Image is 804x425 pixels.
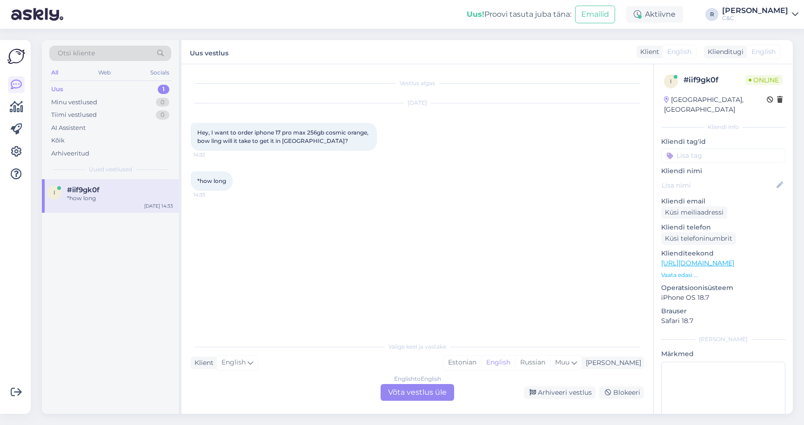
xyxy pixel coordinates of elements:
p: Klienditeekond [661,249,785,258]
p: Safari 18.7 [661,316,785,326]
div: [PERSON_NAME] [722,7,788,14]
div: 0 [156,98,169,107]
input: Lisa nimi [662,180,775,190]
span: English [221,358,246,368]
div: Vestlus algas [191,79,644,88]
div: Blokeeri [599,386,644,399]
div: Socials [148,67,171,79]
span: 14:32 [194,151,228,158]
div: Küsi telefoninumbrit [661,232,736,245]
span: Otsi kliente [58,48,95,58]
span: Hey, I want to order iphone 17 pro max 256gb cosmic orange, bow ling will it take to get it in [G... [197,129,370,144]
div: Proovi tasuta juba täna: [467,9,571,20]
div: Minu vestlused [51,98,97,107]
div: Uus [51,85,63,94]
div: [PERSON_NAME] [661,335,785,344]
label: Uus vestlus [190,46,228,58]
div: [DATE] [191,99,644,107]
div: R [705,8,718,21]
p: iPhone OS 18.7 [661,293,785,303]
div: Võta vestlus üle [381,384,454,401]
div: Aktiivne [626,6,683,23]
div: Arhiveeritud [51,149,89,158]
button: Emailid [575,6,615,23]
span: i [670,78,672,85]
div: Klient [191,358,214,368]
div: Russian [515,356,550,370]
div: Tiimi vestlused [51,110,97,120]
div: [GEOGRAPHIC_DATA], [GEOGRAPHIC_DATA] [664,95,767,115]
a: [URL][DOMAIN_NAME] [661,259,734,267]
b: Uus! [467,10,484,19]
div: [DATE] 14:33 [144,202,173,209]
p: Kliendi nimi [661,166,785,176]
a: [PERSON_NAME]C&C [722,7,798,22]
div: AI Assistent [51,123,86,133]
p: Brauser [661,306,785,316]
div: Klienditugi [704,47,744,57]
span: i [54,189,55,196]
div: [PERSON_NAME] [582,358,641,368]
div: Klient [636,47,659,57]
div: English [481,356,515,370]
div: *how long [67,194,173,202]
div: Estonian [443,356,481,370]
span: Uued vestlused [89,165,132,174]
span: Online [745,75,783,85]
div: English to English [394,375,441,383]
p: Kliendi email [661,196,785,206]
p: Kliendi telefon [661,223,785,232]
p: Vaata edasi ... [661,271,785,279]
img: Askly Logo [7,47,25,65]
input: Lisa tag [661,148,785,162]
span: English [667,47,691,57]
div: 0 [156,110,169,120]
div: Kõik [51,136,65,145]
span: 14:33 [194,191,228,198]
span: English [751,47,776,57]
p: Operatsioonisüsteem [661,283,785,293]
p: Märkmed [661,349,785,359]
div: Kliendi info [661,123,785,131]
div: # iif9gk0f [683,74,745,86]
div: Web [96,67,113,79]
div: Valige keel ja vastake [191,343,644,351]
div: 1 [158,85,169,94]
span: *how long [197,177,226,184]
div: C&C [722,14,788,22]
div: Arhiveeri vestlus [524,386,596,399]
div: All [49,67,60,79]
span: #iif9gk0f [67,186,100,194]
span: Muu [555,358,569,366]
div: Küsi meiliaadressi [661,206,727,219]
p: Kliendi tag'id [661,137,785,147]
